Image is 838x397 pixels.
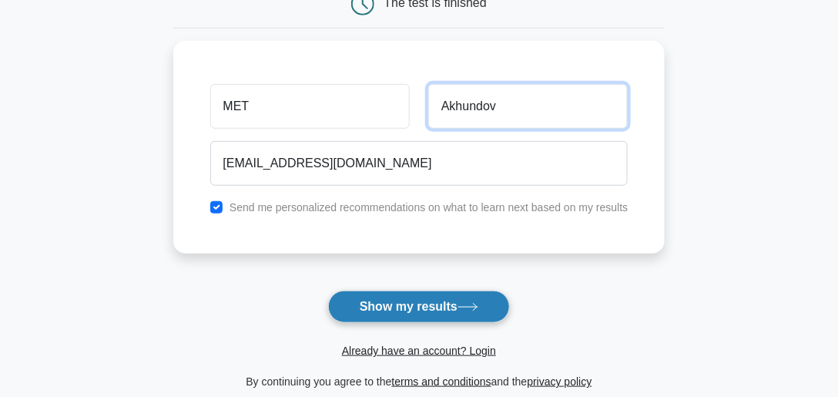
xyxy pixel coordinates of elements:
[342,345,496,357] a: Already have an account? Login
[428,84,628,129] input: Last name
[392,375,491,388] a: terms and conditions
[328,291,510,323] button: Show my results
[528,375,592,388] a: privacy policy
[164,372,675,391] div: By continuing you agree to the and the
[230,201,628,214] label: Send me personalized recommendations on what to learn next based on my results
[210,84,410,129] input: First name
[210,141,628,186] input: Email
